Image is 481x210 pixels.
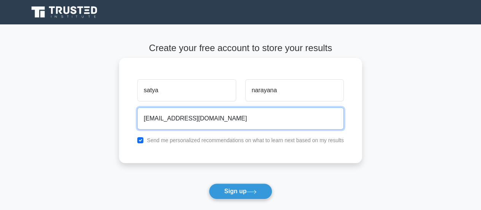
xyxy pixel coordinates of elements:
[119,43,362,54] h4: Create your free account to store your results
[137,107,344,130] input: Email
[209,183,273,199] button: Sign up
[147,137,344,143] label: Send me personalized recommendations on what to learn next based on my results
[137,79,236,101] input: First name
[245,79,344,101] input: Last name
